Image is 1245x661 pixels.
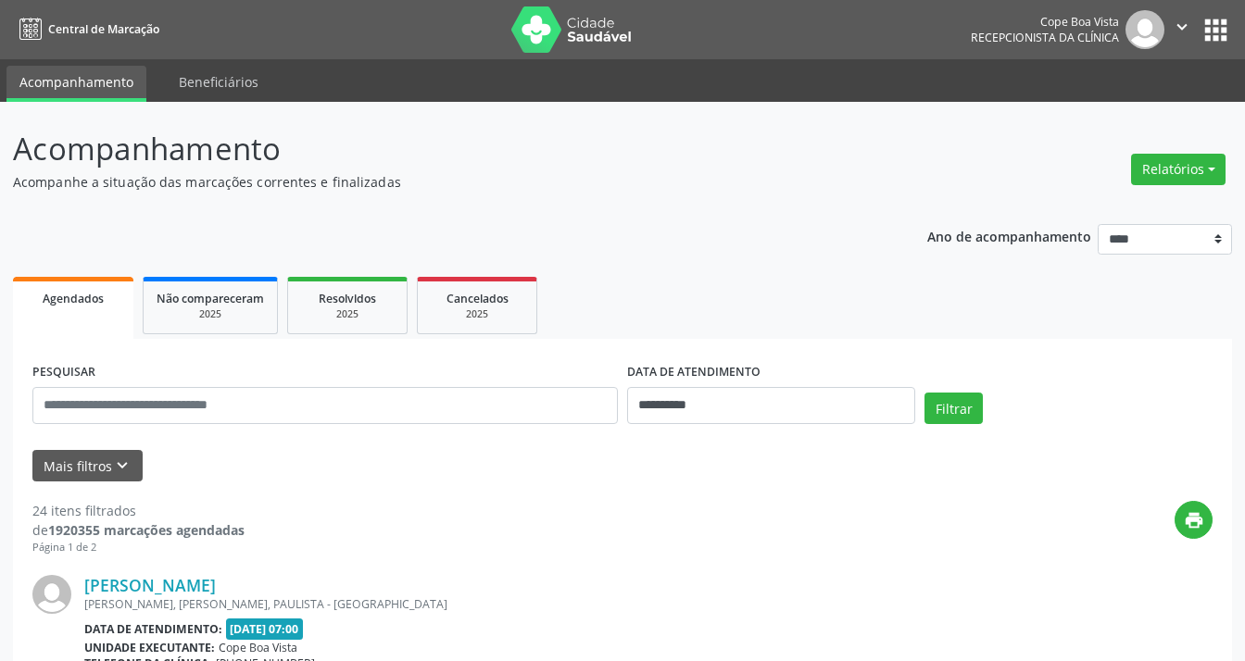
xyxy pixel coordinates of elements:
[1175,501,1213,539] button: print
[84,621,222,637] b: Data de atendimento:
[84,575,216,595] a: [PERSON_NAME]
[48,21,159,37] span: Central de Marcação
[13,126,866,172] p: Acompanhamento
[924,393,983,424] button: Filtrar
[13,172,866,192] p: Acompanhe a situação das marcações correntes e finalizadas
[84,640,215,655] b: Unidade executante:
[32,520,245,540] div: de
[32,450,143,482] button: Mais filtroskeyboard_arrow_down
[927,224,1091,247] p: Ano de acompanhamento
[112,455,132,476] i: keyboard_arrow_down
[157,307,264,321] div: 2025
[32,575,71,614] img: img
[219,640,297,655] span: Cope Boa Vista
[157,291,264,306] span: Não compareceram
[48,521,245,539] strong: 1920355 marcações agendadas
[6,66,146,102] a: Acompanhamento
[166,66,271,98] a: Beneficiários
[32,501,245,520] div: 24 itens filtrados
[301,307,394,321] div: 2025
[319,291,376,306] span: Resolvidos
[226,618,304,640] span: [DATE] 07:00
[1172,17,1192,37] i: 
[431,307,523,321] div: 2025
[84,596,935,612] div: [PERSON_NAME], [PERSON_NAME], PAULISTA - [GEOGRAPHIC_DATA]
[971,14,1119,30] div: Cope Boa Vista
[1131,154,1226,185] button: Relatórios
[32,540,245,555] div: Página 1 de 2
[627,358,761,387] label: DATA DE ATENDIMENTO
[1164,10,1200,49] button: 
[446,291,509,306] span: Cancelados
[13,14,159,44] a: Central de Marcação
[1126,10,1164,49] img: img
[971,30,1119,45] span: Recepcionista da clínica
[1200,14,1232,46] button: apps
[32,358,95,387] label: PESQUISAR
[1184,510,1204,530] i: print
[43,291,104,306] span: Agendados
